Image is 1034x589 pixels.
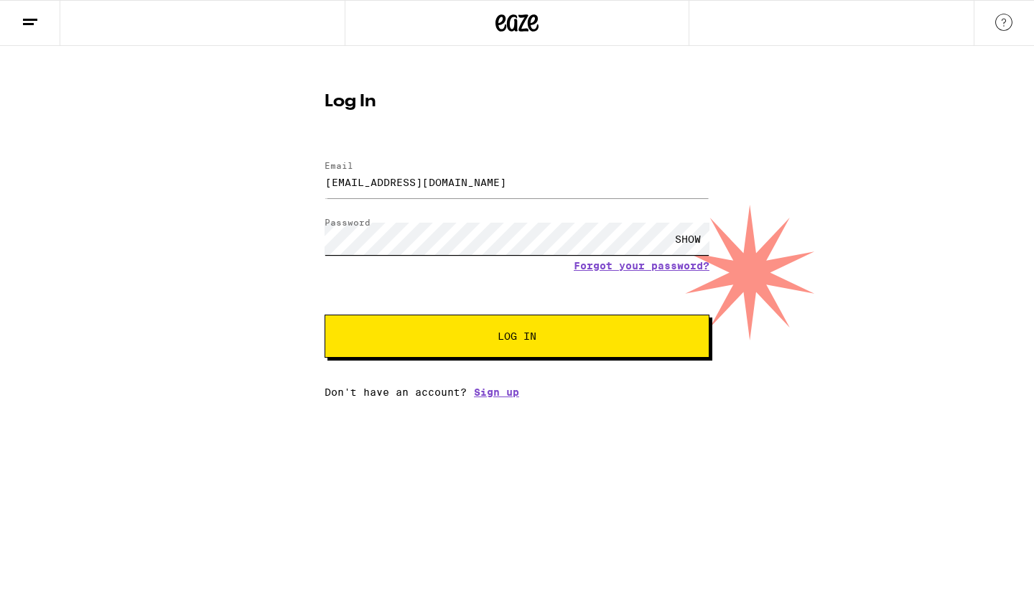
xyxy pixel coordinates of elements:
[325,386,709,398] div: Don't have an account?
[325,93,709,111] h1: Log In
[325,218,371,227] label: Password
[666,223,709,255] div: SHOW
[325,166,709,198] input: Email
[325,161,353,170] label: Email
[498,331,536,341] span: Log In
[474,386,519,398] a: Sign up
[325,315,709,358] button: Log In
[574,260,709,272] a: Forgot your password?
[9,10,103,22] span: Hi. Need any help?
